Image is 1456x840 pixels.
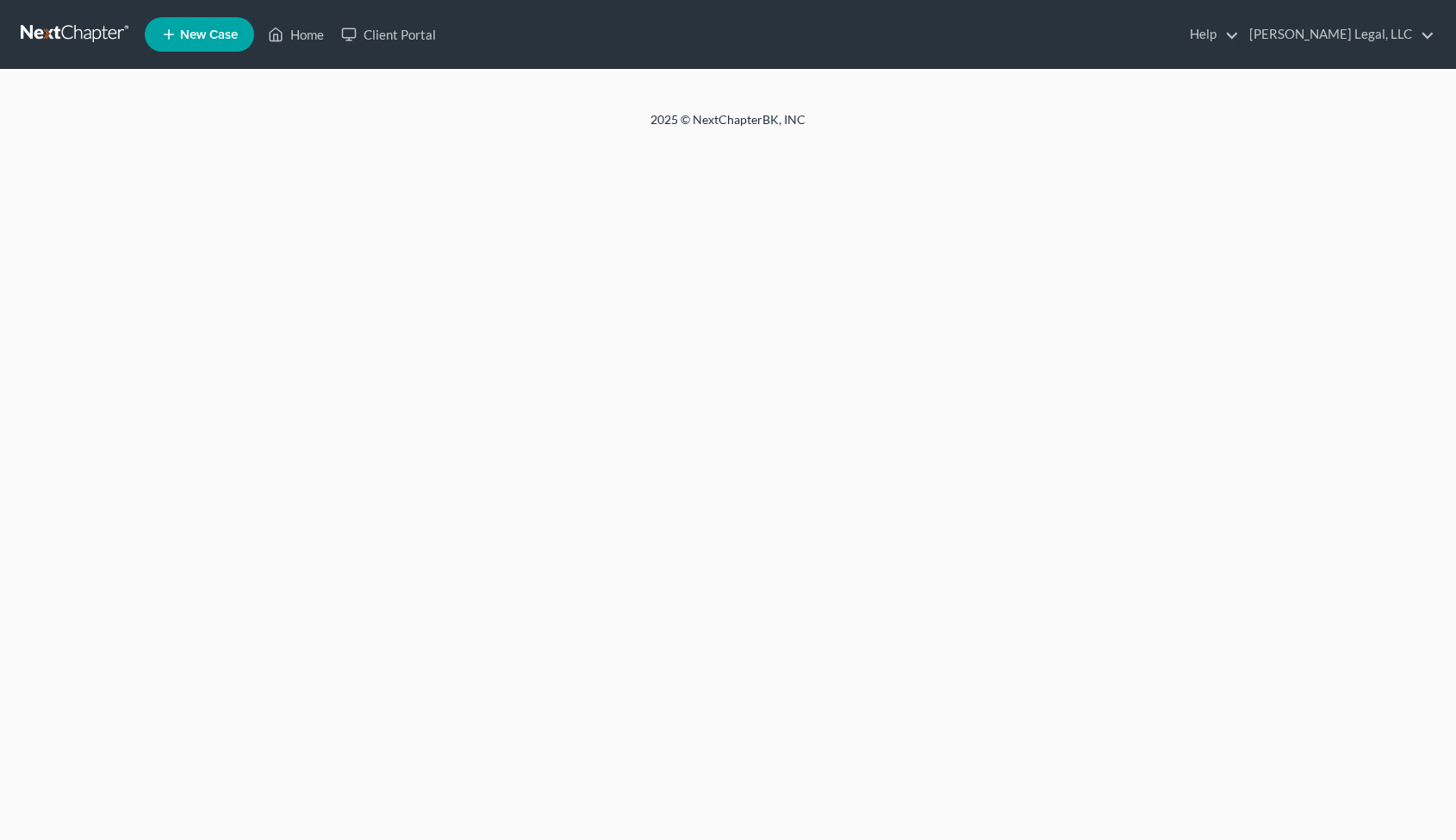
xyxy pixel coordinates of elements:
[259,19,333,50] a: Home
[145,17,254,52] new-legal-case-button: New Case
[237,111,1219,142] div: 2025 © NextChapterBK, INC
[1181,19,1239,50] a: Help
[333,19,445,50] a: Client Portal
[1241,19,1434,50] a: [PERSON_NAME] Legal, LLC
